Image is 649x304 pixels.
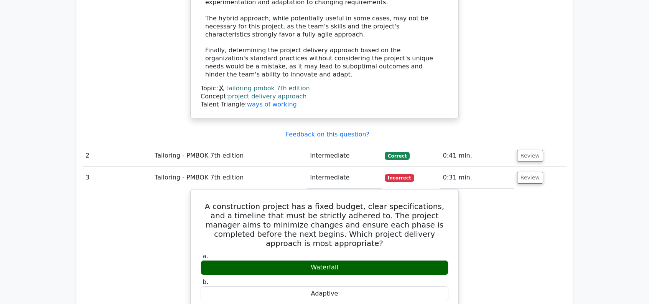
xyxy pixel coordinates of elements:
span: a. [203,253,208,260]
td: 0:31 min. [440,167,514,189]
span: Incorrect [385,174,414,182]
td: Tailoring - PMBOK 7th edition [152,167,307,189]
td: Intermediate [307,167,382,189]
td: Intermediate [307,145,382,167]
button: Review [517,150,543,162]
td: 0:41 min. [440,145,514,167]
div: Topic: [201,85,448,93]
button: Review [517,172,543,184]
div: Waterfall [201,260,448,275]
td: Tailoring - PMBOK 7th edition [152,145,307,167]
a: project delivery approach [228,93,307,100]
a: Feedback on this question? [286,131,369,138]
span: Correct [385,152,410,159]
a: ways of working [247,101,297,108]
div: Talent Triangle: [201,85,448,108]
div: Adaptive [201,286,448,301]
td: 2 [82,145,152,167]
h5: A construction project has a fixed budget, clear specifications, and a timeline that must be stri... [200,202,449,248]
a: tailoring pmbok 7th edition [226,85,310,92]
td: 3 [82,167,152,189]
div: Concept: [201,93,448,101]
span: b. [203,278,208,286]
